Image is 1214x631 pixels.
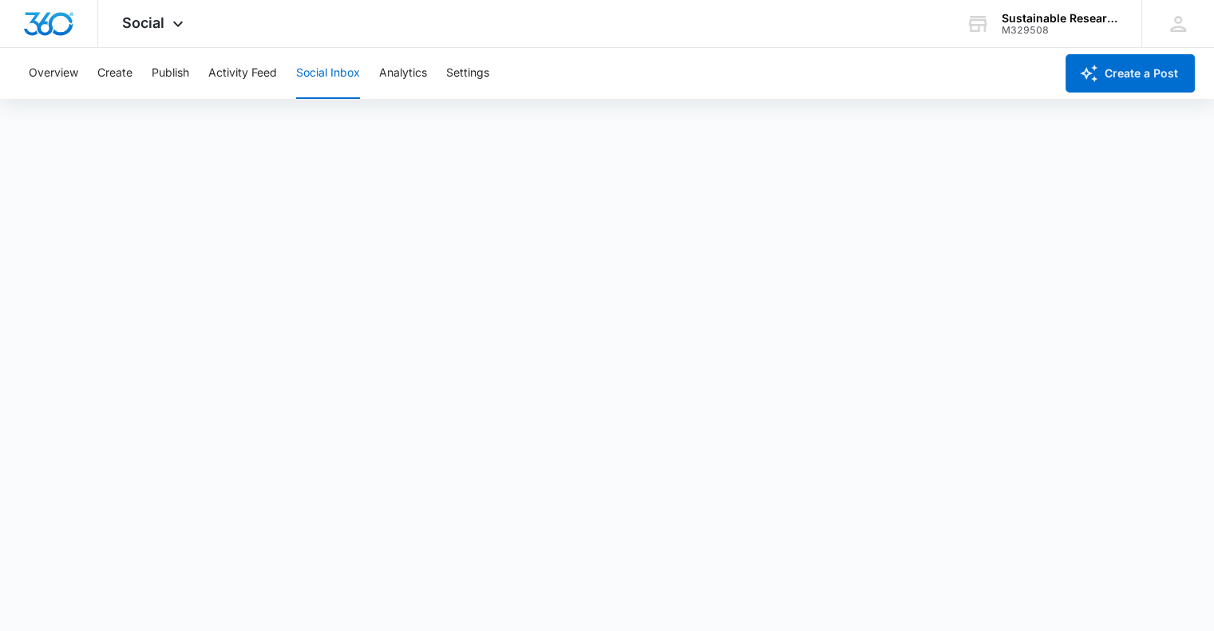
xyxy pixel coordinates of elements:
[97,48,132,99] button: Create
[446,48,489,99] button: Settings
[208,48,277,99] button: Activity Feed
[152,48,189,99] button: Publish
[1002,25,1118,36] div: account id
[296,48,360,99] button: Social Inbox
[379,48,427,99] button: Analytics
[29,48,78,99] button: Overview
[1002,12,1118,25] div: account name
[1066,54,1195,93] button: Create a Post
[122,14,164,31] span: Social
